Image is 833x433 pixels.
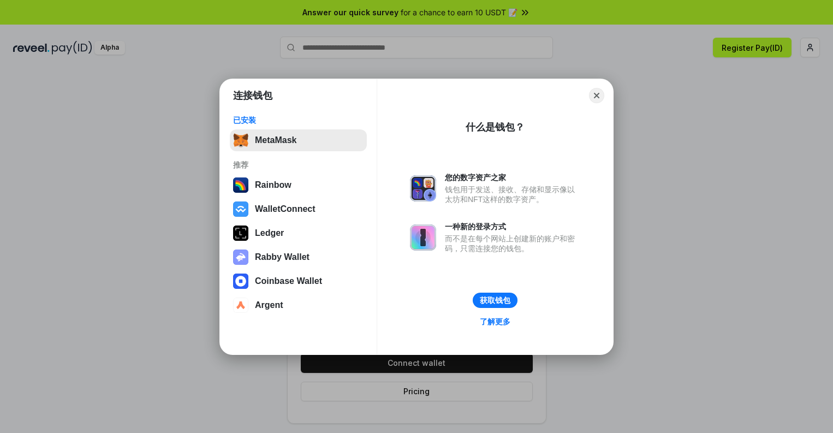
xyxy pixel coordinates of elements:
img: svg+xml,%3Csvg%20xmlns%3D%22http%3A%2F%2Fwww.w3.org%2F2000%2Fsvg%22%20width%3D%2228%22%20height%3... [233,226,248,241]
img: svg+xml,%3Csvg%20xmlns%3D%22http%3A%2F%2Fwww.w3.org%2F2000%2Fsvg%22%20fill%3D%22none%22%20viewBox... [410,175,436,201]
div: 了解更多 [480,317,510,327]
h1: 连接钱包 [233,89,272,102]
div: 推荐 [233,160,364,170]
div: 钱包用于发送、接收、存储和显示像以太坊和NFT这样的数字资产。 [445,185,580,204]
div: Rainbow [255,180,291,190]
button: Close [589,88,604,103]
div: 已安装 [233,115,364,125]
button: Rabby Wallet [230,246,367,268]
button: 获取钱包 [473,293,517,308]
div: 一种新的登录方式 [445,222,580,232]
button: MetaMask [230,129,367,151]
div: WalletConnect [255,204,316,214]
img: svg+xml,%3Csvg%20fill%3D%22none%22%20height%3D%2233%22%20viewBox%3D%220%200%2035%2033%22%20width%... [233,133,248,148]
div: Argent [255,300,283,310]
img: svg+xml,%3Csvg%20xmlns%3D%22http%3A%2F%2Fwww.w3.org%2F2000%2Fsvg%22%20fill%3D%22none%22%20viewBox... [410,224,436,251]
img: svg+xml,%3Csvg%20width%3D%2228%22%20height%3D%2228%22%20viewBox%3D%220%200%2028%2028%22%20fill%3D... [233,274,248,289]
div: 您的数字资产之家 [445,173,580,182]
button: Argent [230,294,367,316]
button: Ledger [230,222,367,244]
div: 获取钱包 [480,295,510,305]
div: Rabby Wallet [255,252,310,262]
div: 而不是在每个网站上创建新的账户和密码，只需连接您的钱包。 [445,234,580,253]
button: WalletConnect [230,198,367,220]
img: svg+xml,%3Csvg%20width%3D%2228%22%20height%3D%2228%22%20viewBox%3D%220%200%2028%2028%22%20fill%3D... [233,298,248,313]
button: Rainbow [230,174,367,196]
img: svg+xml,%3Csvg%20width%3D%2228%22%20height%3D%2228%22%20viewBox%3D%220%200%2028%2028%22%20fill%3D... [233,201,248,217]
button: Coinbase Wallet [230,270,367,292]
div: 什么是钱包？ [466,121,525,134]
img: svg+xml,%3Csvg%20width%3D%22120%22%20height%3D%22120%22%20viewBox%3D%220%200%20120%20120%22%20fil... [233,177,248,193]
div: Ledger [255,228,284,238]
div: MetaMask [255,135,296,145]
img: svg+xml,%3Csvg%20xmlns%3D%22http%3A%2F%2Fwww.w3.org%2F2000%2Fsvg%22%20fill%3D%22none%22%20viewBox... [233,250,248,265]
div: Coinbase Wallet [255,276,322,286]
a: 了解更多 [473,315,517,329]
